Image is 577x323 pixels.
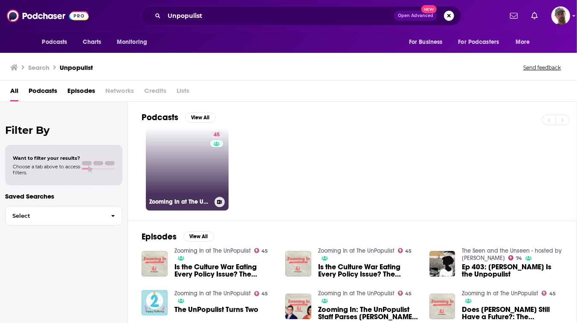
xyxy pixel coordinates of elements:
[421,5,437,13] span: New
[36,34,78,50] button: open menu
[164,9,394,23] input: Search podcasts, credits, & more...
[142,112,178,123] h2: Podcasts
[516,36,530,48] span: More
[174,290,251,297] a: Zooming In at The UnPopulist
[462,263,563,278] span: Ep 403: [PERSON_NAME] Is the Unpopulist
[174,247,251,254] a: Zooming In at The UnPopulist
[254,291,268,296] a: 45
[254,248,268,253] a: 45
[462,263,563,278] a: Ep 403: Shikha Dalmia Is the Unpopulist
[429,251,455,277] img: Ep 403: Shikha Dalmia Is the Unpopulist
[453,34,512,50] button: open menu
[542,291,556,296] a: 45
[78,34,107,50] a: Charts
[406,292,412,296] span: 45
[142,112,216,123] a: PodcastsView All
[6,213,104,219] span: Select
[516,257,522,260] span: 74
[28,63,49,72] h3: Search
[261,249,268,253] span: 45
[5,124,122,136] h2: Filter By
[429,294,455,320] img: Does Tucker Carlson Still Have a Future?: The UnPopulist Editors' Roundtable
[394,11,437,21] button: Open AdvancedNew
[174,306,258,313] a: The UnPopulist Turns Two
[149,198,211,205] h3: Zooming In at The UnPopulist
[507,9,521,23] a: Show notifications dropdown
[551,6,570,25] img: User Profile
[261,292,268,296] span: 45
[146,128,229,211] a: 45Zooming In at The UnPopulist
[521,64,563,71] button: Send feedback
[67,84,95,101] a: Episodes
[7,8,89,24] img: Podchaser - Follow, Share and Rate Podcasts
[142,231,177,242] h2: Episodes
[142,290,168,316] img: The UnPopulist Turns Two
[528,9,541,23] a: Show notifications dropdown
[177,84,189,101] span: Lists
[398,248,412,253] a: 45
[403,34,453,50] button: open menu
[10,84,18,101] a: All
[42,36,67,48] span: Podcasts
[462,247,562,262] a: The Seen and the Unseen - hosted by Amit Varma
[214,131,220,139] span: 45
[174,263,275,278] a: Is the Culture War Eating Every Policy Issue? The UnPopulist’s Editors Discuss
[13,155,80,161] span: Want to filter your results?
[458,36,499,48] span: For Podcasters
[29,84,57,101] a: Podcasts
[318,247,394,254] a: Zooming In at The UnPopulist
[183,231,214,242] button: View All
[117,36,147,48] span: Monitoring
[508,255,522,260] a: 74
[318,290,394,297] a: Zooming In at The UnPopulist
[144,84,166,101] span: Credits
[185,112,216,123] button: View All
[13,164,80,176] span: Choose a tab above to access filters.
[285,294,311,320] img: Zooming In: The UnPopulist Staff Parses Trump's Victory
[105,84,134,101] span: Networks
[409,36,443,48] span: For Business
[5,206,122,225] button: Select
[285,251,311,277] img: Is the Culture War Eating Every Policy Issue? The UnPopulist’s Editors Discuss
[142,231,214,242] a: EpisodesView All
[318,306,419,320] span: Zooming In: The UnPopulist Staff Parses [PERSON_NAME] Victory
[111,34,158,50] button: open menu
[462,306,563,320] span: Does [PERSON_NAME] Still Have a Future?: The UnPopulist Editors' Roundtable
[462,306,563,320] a: Does Tucker Carlson Still Have a Future?: The UnPopulist Editors' Roundtable
[551,6,570,25] span: Logged in as cjPurdy
[398,291,412,296] a: 45
[549,292,556,296] span: 45
[398,14,433,18] span: Open Advanced
[141,6,461,26] div: Search podcasts, credits, & more...
[406,249,412,253] span: 45
[510,34,541,50] button: open menu
[318,263,419,278] a: Is the Culture War Eating Every Policy Issue? The UnPopulist’s Editors Discuss
[83,36,101,48] span: Charts
[60,63,93,72] h3: Unpopulist
[318,306,419,320] a: Zooming In: The UnPopulist Staff Parses Trump's Victory
[210,131,223,138] a: 45
[142,251,168,277] img: Is the Culture War Eating Every Policy Issue? The UnPopulist’s Editors Discuss
[462,290,538,297] a: Zooming In at The UnPopulist
[551,6,570,25] button: Show profile menu
[5,192,122,200] p: Saved Searches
